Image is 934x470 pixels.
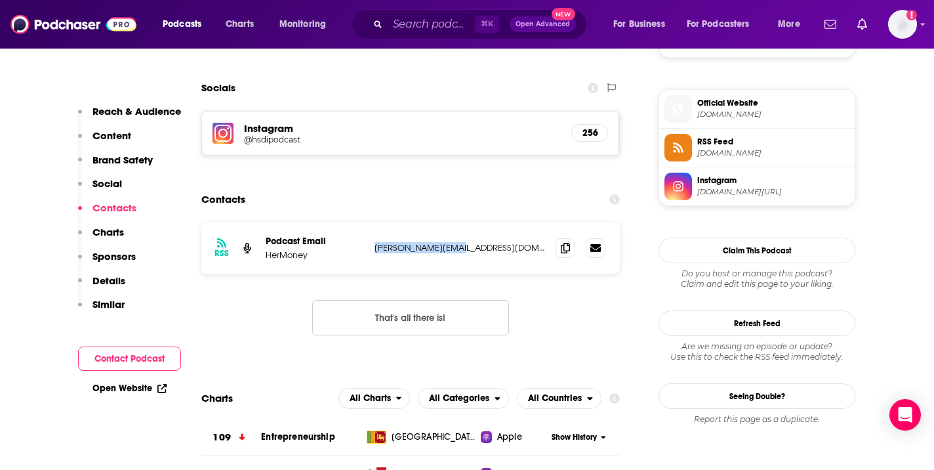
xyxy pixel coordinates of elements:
button: Details [78,274,125,299]
span: Open Advanced [516,21,570,28]
h5: Instagram [244,122,561,135]
div: Open Intercom Messenger [889,399,921,431]
p: Details [92,274,125,287]
h5: @hsdipodcast [244,135,454,144]
a: RSS Feed[DOMAIN_NAME] [664,134,849,161]
button: Similar [78,298,125,322]
span: For Podcasters [687,15,750,33]
button: Nothing here. [312,300,509,335]
button: open menu [517,388,601,409]
button: Reach & Audience [78,105,181,129]
a: Seeing Double? [659,383,855,409]
span: instagram.com/hsdipodcast [697,187,849,197]
h2: Platforms [338,388,411,409]
span: More [778,15,800,33]
span: For Business [613,15,665,33]
span: All Countries [528,394,582,403]
button: Refresh Feed [659,310,855,336]
span: RSS Feed [697,136,849,148]
span: Do you host or manage this podcast? [659,268,855,279]
button: Claim This Podcast [659,238,855,263]
span: Show History [552,432,597,443]
p: Similar [92,298,125,310]
p: Sponsors [92,250,136,263]
a: [GEOGRAPHIC_DATA] [361,431,481,444]
h5: 256 [582,127,597,139]
p: Podcast Email [266,236,364,247]
button: open menu [678,14,769,35]
span: ⌘ K [475,16,499,33]
a: Entrepreneurship [261,431,335,442]
button: open menu [338,388,411,409]
p: Brand Safety [92,154,153,166]
span: Logged in as gabriellaippaso [888,10,917,39]
img: User Profile [888,10,917,39]
a: Apple [481,431,547,444]
button: Show profile menu [888,10,917,39]
div: Are we missing an episode or update? Use this to check the RSS feed immediately. [659,341,855,362]
button: Content [78,129,131,154]
a: Official Website[DOMAIN_NAME] [664,95,849,123]
h2: Charts [201,392,233,404]
span: Apple [497,431,522,444]
span: Official Website [697,97,849,109]
span: Sri Lanka [392,431,477,444]
span: Instagram [697,175,849,186]
button: open menu [769,14,817,35]
button: Sponsors [78,250,136,274]
div: Search podcasts, credits, & more... [364,9,599,39]
a: Show notifications dropdown [819,13,842,35]
button: open menu [604,14,681,35]
span: instagram.com [697,110,849,119]
p: Content [92,129,131,142]
button: Charts [78,226,124,250]
a: Charts [217,14,262,35]
svg: Add a profile image [906,10,917,20]
button: open menu [153,14,218,35]
p: Social [92,177,122,190]
span: Monitoring [279,15,326,33]
a: Show notifications dropdown [852,13,872,35]
h2: Categories [418,388,509,409]
h2: Socials [201,75,235,100]
p: Reach & Audience [92,105,181,117]
p: HerMoney [266,249,364,261]
p: Charts [92,226,124,238]
h3: RSS [214,248,229,259]
h3: 109 [213,430,230,445]
button: Brand Safety [78,154,153,178]
button: Contacts [78,202,136,226]
img: Podchaser - Follow, Share and Rate Podcasts [10,12,136,37]
div: Report this page as a duplicate. [659,414,855,425]
span: New [552,8,575,20]
a: Instagram[DOMAIN_NAME][URL] [664,173,849,200]
img: iconImage [213,123,233,144]
button: Social [78,177,122,202]
p: [PERSON_NAME][EMAIL_ADDRESS][DOMAIN_NAME] [375,242,545,253]
button: Contact Podcast [78,347,181,371]
span: Podcasts [163,15,201,33]
a: 109 [201,419,261,456]
p: Contacts [92,202,136,214]
button: open menu [418,388,509,409]
button: Show History [548,432,611,443]
span: Charts [226,15,254,33]
a: Open Website [92,383,167,394]
div: Claim and edit this page to your liking. [659,268,855,289]
button: open menu [270,14,343,35]
span: All Categories [429,394,489,403]
button: Open AdvancedNew [510,16,576,32]
h2: Countries [517,388,601,409]
a: @hsdipodcast [244,135,561,144]
span: All Charts [350,394,391,403]
h2: Contacts [201,187,245,212]
input: Search podcasts, credits, & more... [388,14,475,35]
span: feeds.megaphone.fm [697,148,849,158]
